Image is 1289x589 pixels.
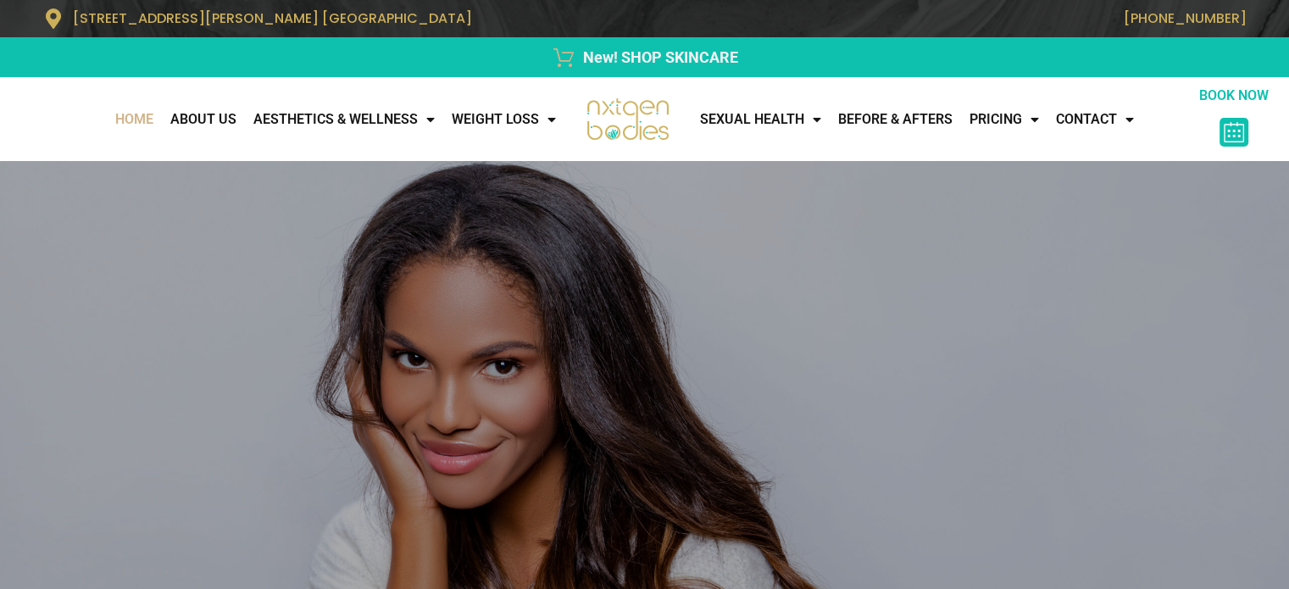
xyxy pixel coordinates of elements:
[653,10,1247,26] p: [PHONE_NUMBER]
[245,103,443,136] a: AESTHETICS & WELLNESS
[1047,103,1142,136] a: CONTACT
[692,103,830,136] a: Sexual Health
[692,103,1197,136] nav: Menu
[443,103,564,136] a: WEIGHT LOSS
[1197,86,1272,106] p: BOOK NOW
[8,103,564,136] nav: Menu
[43,46,1247,69] a: New! SHOP SKINCARE
[73,8,472,28] span: [STREET_ADDRESS][PERSON_NAME] [GEOGRAPHIC_DATA]
[162,103,245,136] a: About Us
[107,103,162,136] a: Home
[961,103,1047,136] a: Pricing
[830,103,961,136] a: Before & Afters
[579,46,738,69] span: New! SHOP SKINCARE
